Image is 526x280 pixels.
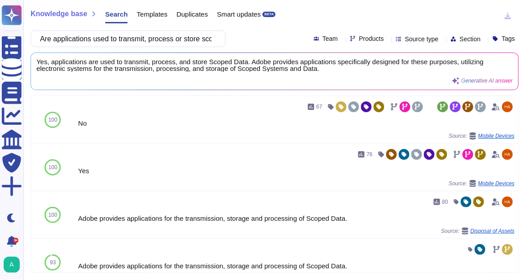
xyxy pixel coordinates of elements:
span: Tags [502,35,515,42]
span: Templates [137,11,167,17]
span: Knowledge base [31,10,87,17]
span: Yes, applications are used to transmit, process, and store Scoped Data. Adobe provides applicatio... [36,58,513,72]
span: Source: [449,180,515,187]
img: user [502,101,513,112]
span: Products [359,35,384,42]
span: Generative AI answer [461,78,513,83]
img: user [502,149,513,160]
span: Mobile Devices [478,181,515,186]
span: 76 [367,152,373,157]
img: user [4,257,20,273]
span: 100 [48,212,57,218]
span: Smart updates [217,11,261,17]
button: user [2,255,26,275]
div: BETA [263,12,276,17]
div: Adobe provides applications for the transmission, storage and processing of Scoped Data. [78,262,515,269]
img: user [502,197,513,207]
span: 67 [316,104,322,109]
span: Disposal of Assets [471,228,515,234]
span: Team [323,35,338,42]
div: Yes [78,167,515,174]
span: Source type [405,36,439,42]
span: Search [105,11,128,17]
span: 100 [48,165,57,170]
span: Source: [449,132,515,140]
span: 93 [50,260,56,265]
div: 9+ [13,238,18,243]
span: Duplicates [177,11,208,17]
div: Adobe provides applications for the transmission, storage and processing of Scoped Data. [78,215,515,222]
input: Search a question or template... [36,31,216,47]
span: Mobile Devices [478,133,515,139]
span: Source: [441,227,515,235]
span: Section [460,36,481,42]
span: 100 [48,117,57,122]
div: No [78,120,515,127]
span: 80 [442,199,448,205]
